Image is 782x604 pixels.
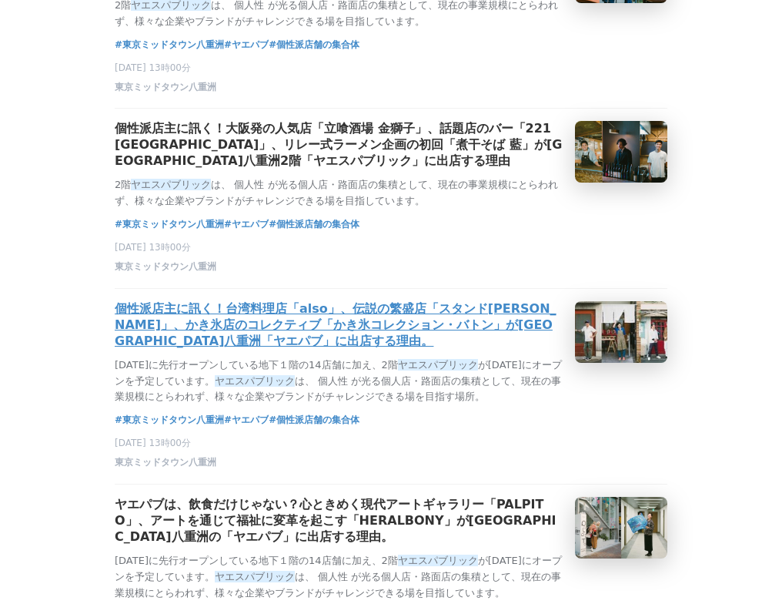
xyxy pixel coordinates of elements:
[115,85,216,96] a: 東京ミッドタウン八重洲
[115,412,224,428] a: #東京ミッドタウン八重洲
[115,265,216,276] a: 東京ミッドタウン八重洲
[224,37,269,52] a: #ヤエパブ
[215,375,295,387] em: ヤエスパブリック
[115,37,224,52] a: #東京ミッドタウン八重洲
[115,241,667,254] p: [DATE] 13時00分
[269,37,359,52] a: #個性派店舗の集合体
[115,437,667,450] p: [DATE] 13時00分
[115,260,216,273] span: 東京ミッドタウン八重洲
[115,357,563,405] p: [DATE]に先行オープンしている地下１階の14店舗に加え、2階 が[DATE]にオープンを予定しています。 は、 個人性 が光る個人店・路面店の集積として、現在の事業規模にとらわれず、様々な企...
[269,412,359,428] a: #個性派店舗の集合体
[115,216,224,232] a: #東京ミッドタウン八重洲
[115,497,667,601] a: ヤエパブは、飲食だけじゃない？心ときめく現代アートギャラリー「PALPITO」、アートを通じて福祉に変革を起こす「HERALBONY」が[GEOGRAPHIC_DATA]八重洲の「ヤエパブ」に出...
[115,81,216,94] span: 東京ミッドタウン八重洲
[115,553,563,601] p: [DATE]に先行オープンしている地下１階の14店舗に加え、2階 が[DATE]にオープンを予定しています。 は、 個人性 が光る個人店・路面店の集積として、現在の事業規模にとらわれず、様々な企...
[224,216,269,232] a: #ヤエパブ
[131,179,211,190] em: ヤエスパブリック
[215,571,295,582] em: ヤエスパブリック
[398,555,478,566] em: ヤエスパブリック
[269,216,359,232] a: #個性派店舗の集合体
[115,121,667,210] a: 個性派店主に訊く！大阪発の人気店「立喰酒場 金獅子」、話題店のバー「221 [GEOGRAPHIC_DATA]」、リレー式ラーメン企画の初回「煮干そば 藍」が[GEOGRAPHIC_DATA]八...
[115,301,667,405] a: 個性派店主に訊く！台湾料理店「also」、伝説の繁盛店「スタンド[PERSON_NAME]」、かき氷店のコレクティブ「かき氷コレクション・バトン」が[GEOGRAPHIC_DATA]八重洲「ヤエ...
[398,359,478,371] em: ヤエスパブリック
[115,461,216,471] a: 東京ミッドタウン八重洲
[115,177,563,210] p: 2階 は、 個人性 が光る個人店・路面店の集積として、現在の事業規模にとらわれず、様々な企業やブランドがチャレンジできる場を目指しています。
[115,301,563,350] h3: 個性派店主に訊く！台湾料理店「also」、伝説の繁盛店「スタンド[PERSON_NAME]」、かき氷店のコレクティブ「かき氷コレクション・バトン」が[GEOGRAPHIC_DATA]八重洲「ヤエ...
[224,412,269,428] a: #ヤエパブ
[115,497,563,545] h3: ヤエパブは、飲食だけじゃない？心ときめく現代アートギャラリー「PALPITO」、アートを通じて福祉に変革を起こす「HERALBONY」が[GEOGRAPHIC_DATA]八重洲の「ヤエパブ」に出...
[115,456,216,469] span: 東京ミッドタウン八重洲
[115,62,667,75] p: [DATE] 13時00分
[115,121,563,169] h3: 個性派店主に訊く！大阪発の人気店「立喰酒場 金獅子」、話題店のバー「221 [GEOGRAPHIC_DATA]」、リレー式ラーメン企画の初回「煮干そば 藍」が[GEOGRAPHIC_DATA]八...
